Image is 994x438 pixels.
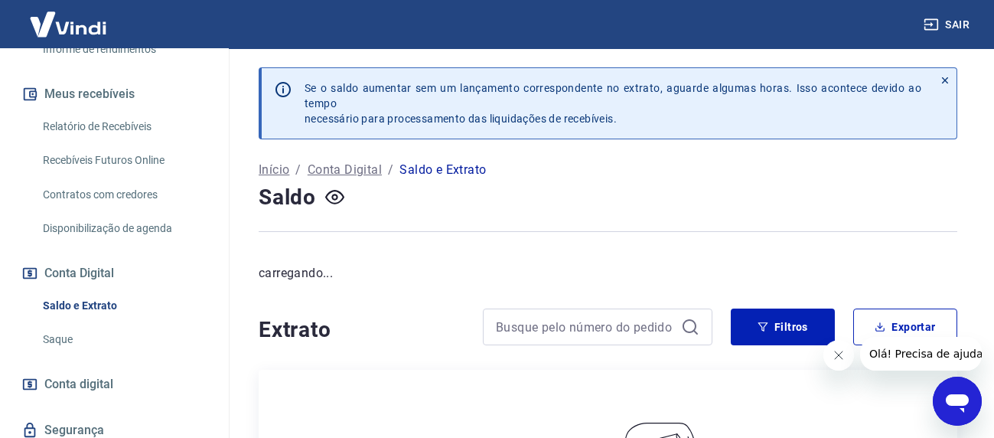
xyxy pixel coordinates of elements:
[496,315,675,338] input: Busque pelo número do pedido
[9,11,129,23] span: Olá! Precisa de ajuda?
[305,80,921,126] p: Se o saldo aumentar sem um lançamento correspondente no extrato, aguarde algumas horas. Isso acon...
[399,161,486,179] p: Saldo e Extrato
[37,145,210,176] a: Recebíveis Futuros Online
[308,161,382,179] a: Conta Digital
[18,368,210,401] a: Conta digital
[823,340,854,371] iframe: Fechar mensagem
[853,309,957,345] button: Exportar
[37,324,210,355] a: Saque
[259,182,316,213] h4: Saldo
[18,257,210,290] button: Conta Digital
[933,377,982,426] iframe: Botão para abrir a janela de mensagens
[37,111,210,142] a: Relatório de Recebíveis
[921,11,976,39] button: Sair
[18,77,210,111] button: Meus recebíveis
[731,309,835,345] button: Filtros
[37,179,210,211] a: Contratos com credores
[44,374,113,395] span: Conta digital
[37,290,210,322] a: Saldo e Extrato
[259,315,464,345] h4: Extrato
[37,34,210,65] a: Informe de rendimentos
[259,161,289,179] a: Início
[388,161,393,179] p: /
[37,213,210,244] a: Disponibilização de agenda
[295,161,301,179] p: /
[860,337,982,371] iframe: Mensagem da empresa
[18,1,118,47] img: Vindi
[259,264,957,283] p: carregando...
